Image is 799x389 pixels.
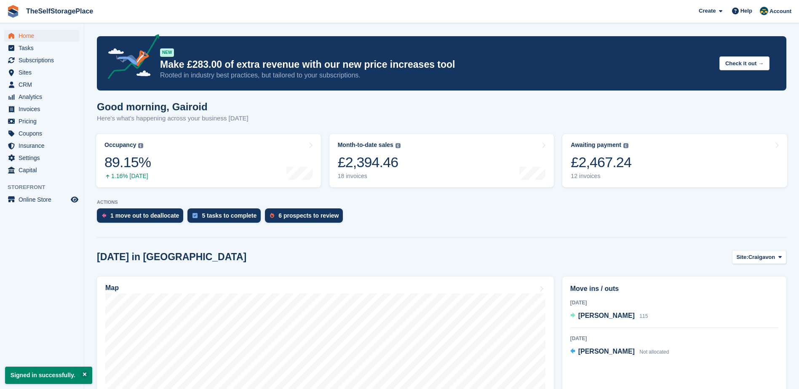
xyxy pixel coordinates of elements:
[104,173,151,180] div: 1.16% [DATE]
[578,348,635,355] span: [PERSON_NAME]
[160,48,174,57] div: NEW
[19,79,69,91] span: CRM
[732,250,787,264] button: Site: Craigavon
[19,140,69,152] span: Insurance
[8,183,84,192] span: Storefront
[19,164,69,176] span: Capital
[202,212,257,219] div: 5 tasks to complete
[7,5,19,18] img: stora-icon-8386f47178a22dfd0bd8f6a31ec36ba5ce8667c1dd55bd0f319d3a0aa187defe.svg
[187,208,265,227] a: 5 tasks to complete
[160,71,713,80] p: Rooted in industry best practices, but tailored to your subscriptions.
[96,134,321,187] a: Occupancy 89.15% 1.16% [DATE]
[4,54,80,66] a: menu
[570,284,778,294] h2: Move ins / outs
[160,59,713,71] p: Make £283.00 of extra revenue with our new price increases tool
[338,173,401,180] div: 18 invoices
[97,200,786,205] p: ACTIONS
[69,194,80,205] a: Preview store
[562,134,787,187] a: Awaiting payment £2,467.24 12 invoices
[570,346,669,357] a: [PERSON_NAME] Not allocated
[19,194,69,205] span: Online Store
[623,143,628,148] img: icon-info-grey-7440780725fd019a000dd9b08b2336e03edf1995a4989e88bcd33f0948082b44.svg
[4,140,80,152] a: menu
[740,7,752,15] span: Help
[19,152,69,164] span: Settings
[770,7,791,16] span: Account
[19,67,69,78] span: Sites
[19,30,69,42] span: Home
[97,114,249,123] p: Here's what's happening across your business [DATE]
[570,299,778,306] div: [DATE]
[639,349,669,355] span: Not allocated
[97,251,246,263] h2: [DATE] in [GEOGRAPHIC_DATA]
[571,173,631,180] div: 12 invoices
[395,143,401,148] img: icon-info-grey-7440780725fd019a000dd9b08b2336e03edf1995a4989e88bcd33f0948082b44.svg
[639,313,648,319] span: 115
[138,143,143,148] img: icon-info-grey-7440780725fd019a000dd9b08b2336e03edf1995a4989e88bcd33f0948082b44.svg
[104,154,151,171] div: 89.15%
[4,152,80,164] a: menu
[760,7,768,15] img: Gairoid
[578,312,635,319] span: [PERSON_NAME]
[19,103,69,115] span: Invoices
[570,335,778,342] div: [DATE]
[329,134,554,187] a: Month-to-date sales £2,394.46 18 invoices
[270,213,274,218] img: prospect-51fa495bee0391a8d652442698ab0144808aea92771e9ea1ae160a38d050c398.svg
[570,311,648,322] a: [PERSON_NAME] 115
[5,367,92,384] p: Signed in successfully.
[571,141,621,149] div: Awaiting payment
[19,91,69,103] span: Analytics
[23,4,96,18] a: TheSelfStoragePlace
[4,103,80,115] a: menu
[19,128,69,139] span: Coupons
[19,42,69,54] span: Tasks
[110,212,179,219] div: 1 move out to deallocate
[105,284,119,292] h2: Map
[104,141,136,149] div: Occupancy
[101,34,160,82] img: price-adjustments-announcement-icon-8257ccfd72463d97f412b2fc003d46551f7dbcb40ab6d574587a9cd5c0d94...
[4,67,80,78] a: menu
[571,154,631,171] div: £2,467.24
[278,212,339,219] div: 6 prospects to review
[338,154,401,171] div: £2,394.46
[719,56,770,70] button: Check it out →
[4,30,80,42] a: menu
[699,7,716,15] span: Create
[4,128,80,139] a: menu
[102,213,106,218] img: move_outs_to_deallocate_icon-f764333ba52eb49d3ac5e1228854f67142a1ed5810a6f6cc68b1a99e826820c5.svg
[338,141,393,149] div: Month-to-date sales
[4,42,80,54] a: menu
[97,101,249,112] h1: Good morning, Gairoid
[19,115,69,127] span: Pricing
[265,208,347,227] a: 6 prospects to review
[4,115,80,127] a: menu
[4,91,80,103] a: menu
[4,79,80,91] a: menu
[192,213,198,218] img: task-75834270c22a3079a89374b754ae025e5fb1db73e45f91037f5363f120a921f8.svg
[4,164,80,176] a: menu
[748,253,775,261] span: Craigavon
[737,253,748,261] span: Site:
[4,194,80,205] a: menu
[97,208,187,227] a: 1 move out to deallocate
[19,54,69,66] span: Subscriptions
